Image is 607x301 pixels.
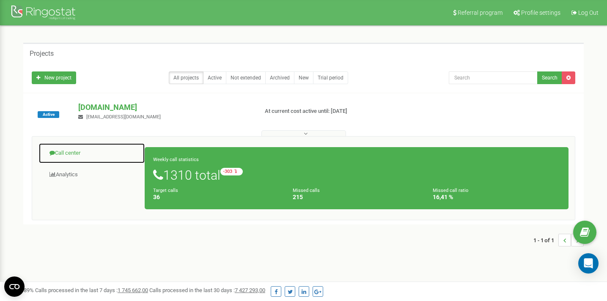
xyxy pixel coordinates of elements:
[149,287,265,293] span: Calls processed in the last 30 days :
[313,71,348,84] a: Trial period
[293,188,320,193] small: Missed calls
[153,168,560,182] h1: 1310 total
[118,287,148,293] u: 1 745 662,00
[433,194,560,200] h4: 16,41 %
[30,50,54,57] h5: Projects
[153,194,280,200] h4: 36
[203,71,226,84] a: Active
[433,188,468,193] small: Missed call ratio
[38,111,59,118] span: Active
[537,71,562,84] button: Search
[294,71,313,84] a: New
[578,253,599,274] div: Open Intercom Messenger
[449,71,538,84] input: Search
[458,9,503,16] span: Referral program
[265,107,391,115] p: At current cost active until: [DATE]
[265,71,294,84] a: Archived
[38,143,145,164] a: Call center
[226,71,266,84] a: Not extended
[38,164,145,185] a: Analytics
[35,287,148,293] span: Calls processed in the last 7 days :
[235,287,265,293] u: 7 427 293,00
[293,194,420,200] h4: 215
[4,276,25,297] button: Open CMP widget
[153,157,199,162] small: Weekly call statistics
[86,114,161,120] span: [EMAIL_ADDRESS][DOMAIN_NAME]
[78,102,251,113] p: [DOMAIN_NAME]
[533,225,584,255] nav: ...
[32,71,76,84] a: New project
[153,188,178,193] small: Target calls
[533,234,558,246] span: 1 - 1 of 1
[521,9,560,16] span: Profile settings
[578,9,599,16] span: Log Out
[220,168,243,175] small: -303
[169,71,203,84] a: All projects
